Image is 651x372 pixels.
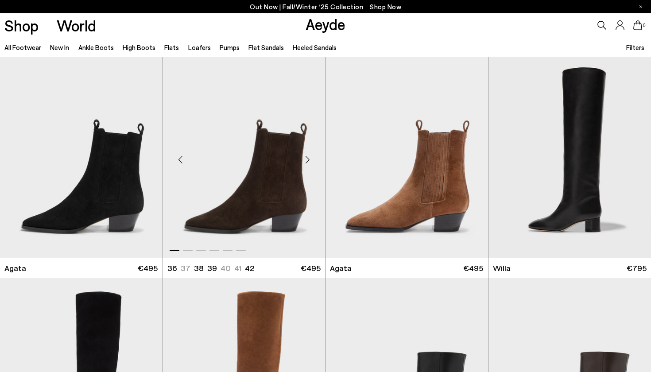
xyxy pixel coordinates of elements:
span: Agata [330,263,352,274]
a: Next slide Previous slide [163,54,325,258]
a: High Boots [123,43,155,51]
a: New In [50,43,69,51]
span: €495 [138,263,158,274]
span: €495 [463,263,483,274]
span: Filters [626,43,644,51]
span: Willa [493,263,511,274]
div: Next slide [294,146,321,173]
p: Out Now | Fall/Winter ‘25 Collection [250,1,401,12]
a: Flat Sandals [248,43,284,51]
span: €795 [627,263,647,274]
li: 38 [194,263,204,274]
div: 1 / 6 [163,54,325,258]
a: Shop [4,18,39,33]
a: World [57,18,96,33]
a: Pumps [220,43,240,51]
a: All Footwear [4,43,41,51]
a: Flats [164,43,179,51]
span: Navigate to /collections/new-in [370,3,401,11]
span: €495 [301,263,321,274]
span: Agata [4,263,26,274]
li: 42 [245,263,254,274]
a: Aeyde [306,15,345,33]
a: Agata €495 [325,258,488,278]
span: 0 [642,23,647,28]
a: 0 [633,20,642,30]
a: Loafers [188,43,211,51]
img: Agata Suede Ankle Boots [163,54,325,258]
li: 36 [167,263,177,274]
a: 36 37 38 39 40 41 42 €495 [163,258,325,278]
ul: variant [167,263,252,274]
a: Heeled Sandals [293,43,337,51]
a: Ankle Boots [78,43,114,51]
div: Previous slide [167,146,194,173]
img: Agata Suede Ankle Boots [325,54,488,258]
li: 39 [207,263,217,274]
